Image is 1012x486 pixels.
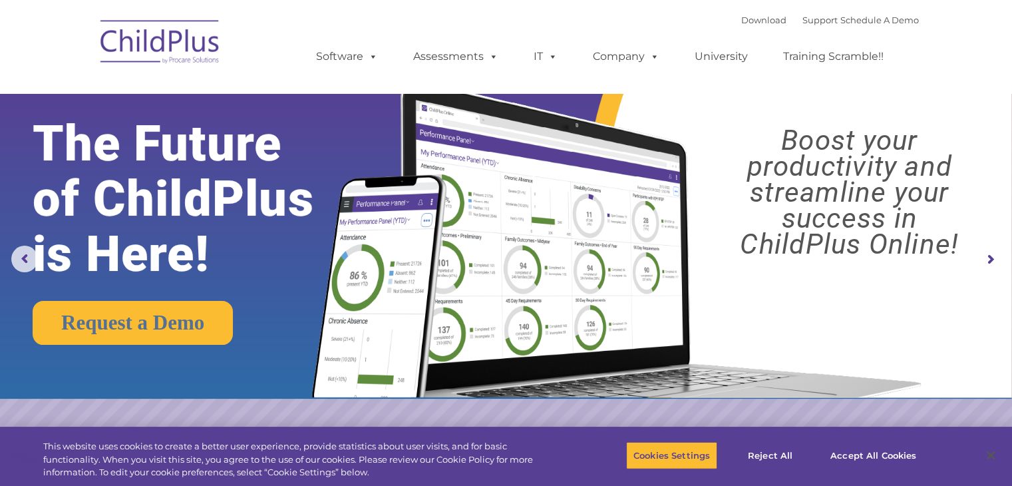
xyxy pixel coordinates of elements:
[520,43,571,70] a: IT
[770,43,897,70] a: Training Scramble!!
[303,43,391,70] a: Software
[741,15,919,25] font: |
[840,15,919,25] a: Schedule A Demo
[94,11,227,77] img: ChildPlus by Procare Solutions
[43,440,557,479] div: This website uses cookies to create a better user experience, provide statistics about user visit...
[580,43,673,70] a: Company
[699,127,999,257] rs-layer: Boost your productivity and streamline your success in ChildPlus Online!
[626,441,717,469] button: Cookies Settings
[802,15,838,25] a: Support
[400,43,512,70] a: Assessments
[185,88,226,98] span: Last name
[681,43,761,70] a: University
[33,116,356,282] rs-layer: The Future of ChildPlus is Here!
[185,142,242,152] span: Phone number
[976,441,1005,470] button: Close
[729,441,812,469] button: Reject All
[741,15,786,25] a: Download
[33,301,233,345] a: Request a Demo
[823,441,924,469] button: Accept All Cookies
